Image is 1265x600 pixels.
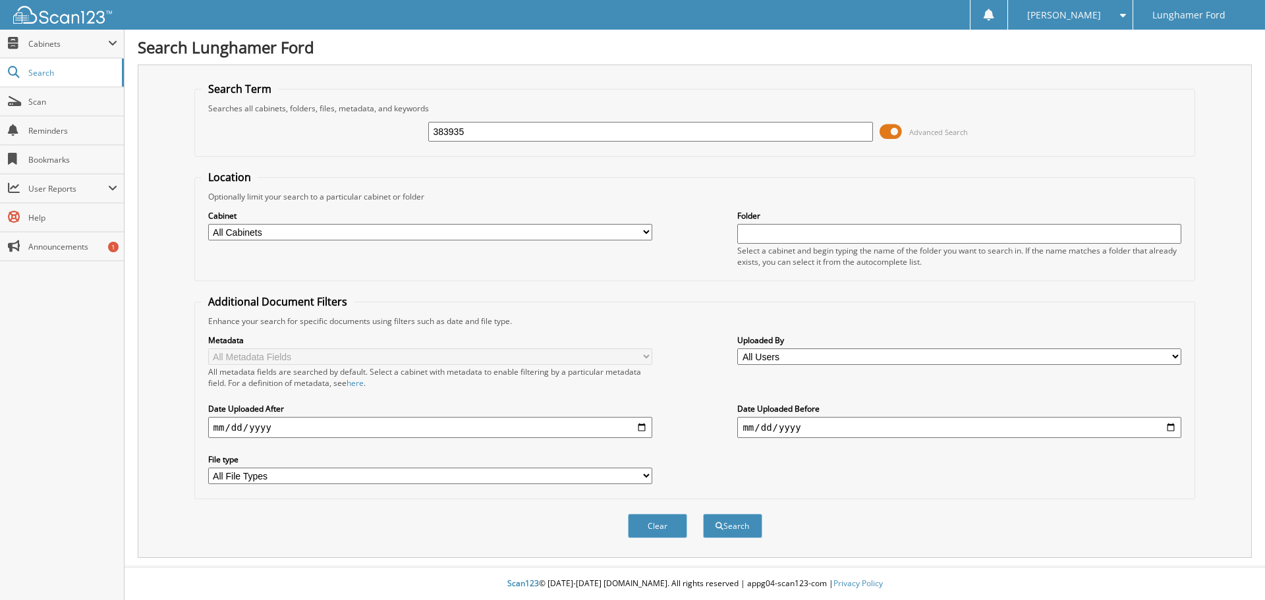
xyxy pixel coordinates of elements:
span: Advanced Search [909,127,968,137]
button: Clear [628,514,687,538]
span: Bookmarks [28,154,117,165]
div: All metadata fields are searched by default. Select a cabinet with metadata to enable filtering b... [208,366,652,389]
span: Help [28,212,117,223]
div: Optionally limit your search to a particular cabinet or folder [202,191,1189,202]
span: Cabinets [28,38,108,49]
legend: Additional Document Filters [202,294,354,309]
h1: Search Lunghamer Ford [138,36,1252,58]
label: Metadata [208,335,652,346]
a: Privacy Policy [833,578,883,589]
legend: Location [202,170,258,184]
span: Scan [28,96,117,107]
span: Lunghamer Ford [1152,11,1225,19]
span: Reminders [28,125,117,136]
a: here [347,377,364,389]
legend: Search Term [202,82,278,96]
div: 1 [108,242,119,252]
label: Folder [737,210,1181,221]
label: Date Uploaded After [208,403,652,414]
img: scan123-logo-white.svg [13,6,112,24]
button: Search [703,514,762,538]
div: © [DATE]-[DATE] [DOMAIN_NAME]. All rights reserved | appg04-scan123-com | [125,568,1265,600]
label: Cabinet [208,210,652,221]
div: Searches all cabinets, folders, files, metadata, and keywords [202,103,1189,114]
div: Enhance your search for specific documents using filters such as date and file type. [202,315,1189,327]
span: Scan123 [507,578,539,589]
label: Date Uploaded Before [737,403,1181,414]
span: [PERSON_NAME] [1027,11,1101,19]
input: start [208,417,652,438]
label: Uploaded By [737,335,1181,346]
div: Select a cabinet and begin typing the name of the folder you want to search in. If the name match... [737,245,1181,267]
iframe: Chat Widget [1199,537,1265,600]
span: Search [28,67,115,78]
label: File type [208,454,652,465]
span: Announcements [28,241,117,252]
span: User Reports [28,183,108,194]
input: end [737,417,1181,438]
